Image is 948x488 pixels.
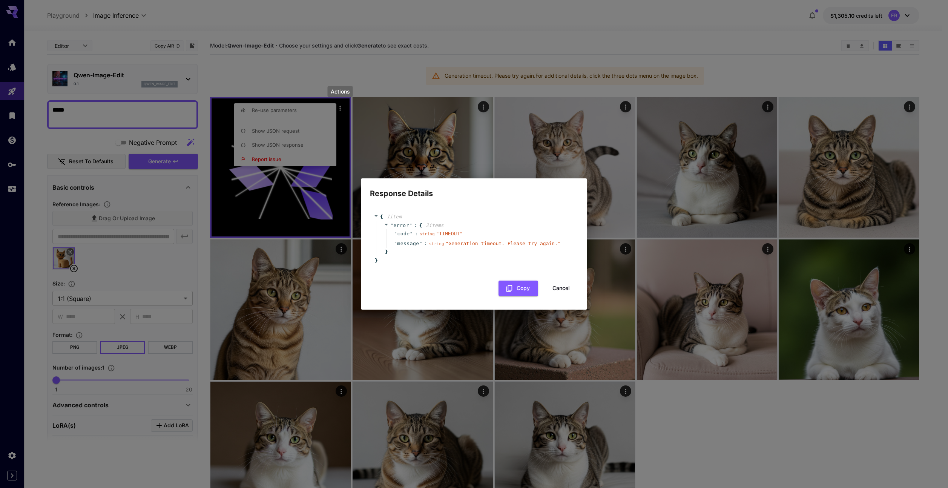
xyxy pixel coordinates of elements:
[328,86,353,97] div: Actions
[414,222,417,229] span: :
[426,223,443,228] span: 2 item s
[380,213,383,221] span: {
[397,240,419,247] span: message
[415,230,418,238] span: :
[544,281,578,296] button: Cancel
[419,241,422,246] span: "
[393,223,409,228] span: error
[390,223,393,228] span: "
[387,214,402,219] span: 1 item
[446,241,561,246] span: " Generation timeout. Please try again. "
[424,240,427,247] span: :
[409,223,412,228] span: "
[410,231,413,236] span: "
[420,232,435,236] span: string
[394,241,397,246] span: "
[397,230,410,238] span: code
[374,257,378,264] span: }
[429,241,444,246] span: string
[394,231,397,236] span: "
[419,222,422,229] span: {
[499,281,538,296] button: Copy
[361,178,587,199] h2: Response Details
[384,248,388,256] span: }
[436,231,463,236] span: " TIMEOUT "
